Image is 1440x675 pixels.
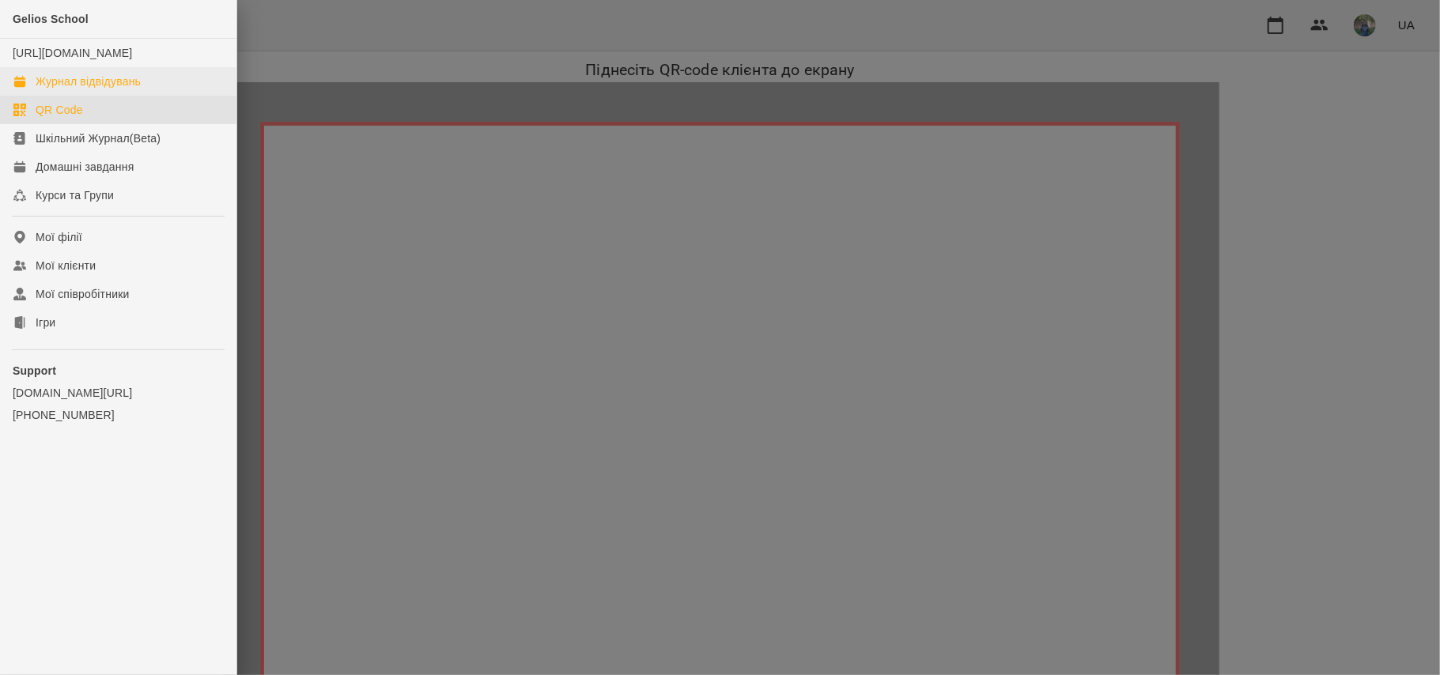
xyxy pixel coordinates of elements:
div: Мої співробітники [36,286,130,302]
a: [URL][DOMAIN_NAME] [13,47,132,59]
div: Мої філії [36,229,82,245]
a: [DOMAIN_NAME][URL] [13,385,224,401]
div: Шкільний Журнал(Beta) [36,130,161,146]
span: Gelios School [13,13,89,25]
div: Ігри [36,315,55,330]
a: [PHONE_NUMBER] [13,407,224,423]
div: Домашні завдання [36,159,134,175]
div: Журнал відвідувань [36,74,141,89]
div: Мої клієнти [36,258,96,273]
div: QR Code [36,102,83,118]
p: Support [13,363,224,379]
div: Курси та Групи [36,187,114,203]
